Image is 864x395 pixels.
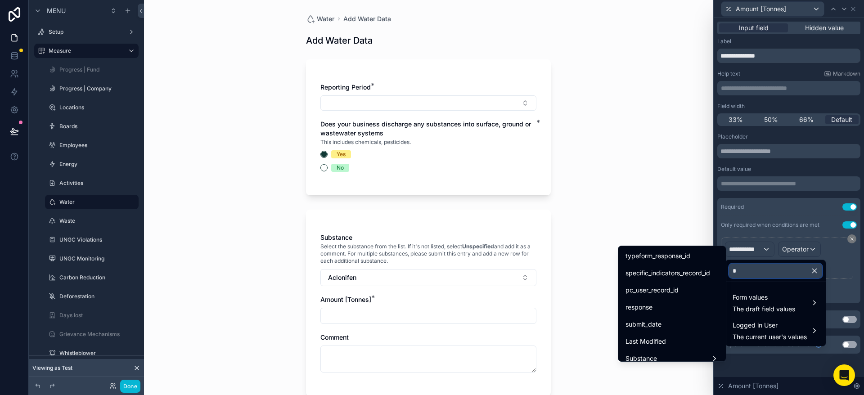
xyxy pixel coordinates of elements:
[306,14,334,23] a: Water
[34,44,139,58] a: Measure
[317,14,334,23] span: Water
[625,268,710,278] span: specific_indicators_record_id
[45,81,139,96] a: Progress | Company
[733,292,795,303] span: Form values
[45,63,139,77] a: Progress | Fund
[320,333,349,341] span: Comment
[59,123,137,130] label: Boards
[45,346,139,360] a: Whistleblower
[32,364,72,372] span: Viewing as Test
[45,289,139,304] a: Deforestation
[45,138,139,153] a: Employees
[59,236,137,243] label: UNGC Violations
[45,270,139,285] a: Carbon Reduction
[45,176,139,190] a: Activities
[59,161,137,168] label: Energy
[45,327,139,341] a: Grievance Mechanisms
[59,104,137,111] label: Locations
[320,120,531,137] span: Does your business discharge any substances into surface, ground or wastewater systems
[625,302,652,313] span: response
[120,380,140,393] button: Done
[59,66,137,73] label: Progress | Fund
[733,320,807,331] span: Logged in User
[45,251,139,266] a: UNGC Monitoring
[733,332,807,341] span: The current user's values
[59,198,133,206] label: Water
[45,308,139,323] a: Days lost
[625,285,679,296] span: pc_user_record_id
[45,119,139,134] a: Boards
[833,364,855,386] div: Open Intercom Messenger
[45,195,139,209] a: Water
[625,319,661,330] span: submit_date
[59,331,137,338] label: Grievance Mechanisms
[337,164,344,172] div: No
[34,25,139,39] a: Setup
[59,142,137,149] label: Employees
[625,336,666,347] span: Last Modified
[733,305,795,314] span: The draft field values
[45,214,139,228] a: Waste
[45,157,139,171] a: Energy
[337,150,346,158] div: Yes
[59,274,137,281] label: Carbon Reduction
[59,255,137,262] label: UNGC Monitoring
[59,293,137,300] label: Deforestation
[320,296,371,303] span: Amount [Tonnes]
[320,269,536,286] button: Select Button
[625,353,657,364] span: Substance
[320,233,352,241] span: Substance
[462,243,494,250] strong: Unspecified
[59,85,137,92] label: Progress | Company
[59,312,137,319] label: Days lost
[59,350,137,357] label: Whistleblower
[59,180,137,187] label: Activities
[49,28,124,36] label: Setup
[328,273,356,282] span: Aclonifen
[47,6,66,15] span: Menu
[49,47,121,54] label: Measure
[320,243,536,265] span: Select the substance from the list. If it's not listed, select and add it as a comment. For multi...
[320,139,411,146] span: This includes chemicals, pesticides.
[45,100,139,115] a: Locations
[320,83,371,91] span: Reporting Period
[45,233,139,247] a: UNGC Violations
[343,14,391,23] a: Add Water Data
[306,34,373,47] h1: Add Water Data
[625,251,690,261] span: typeform_response_id
[320,95,536,111] button: Select Button
[59,217,137,224] label: Waste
